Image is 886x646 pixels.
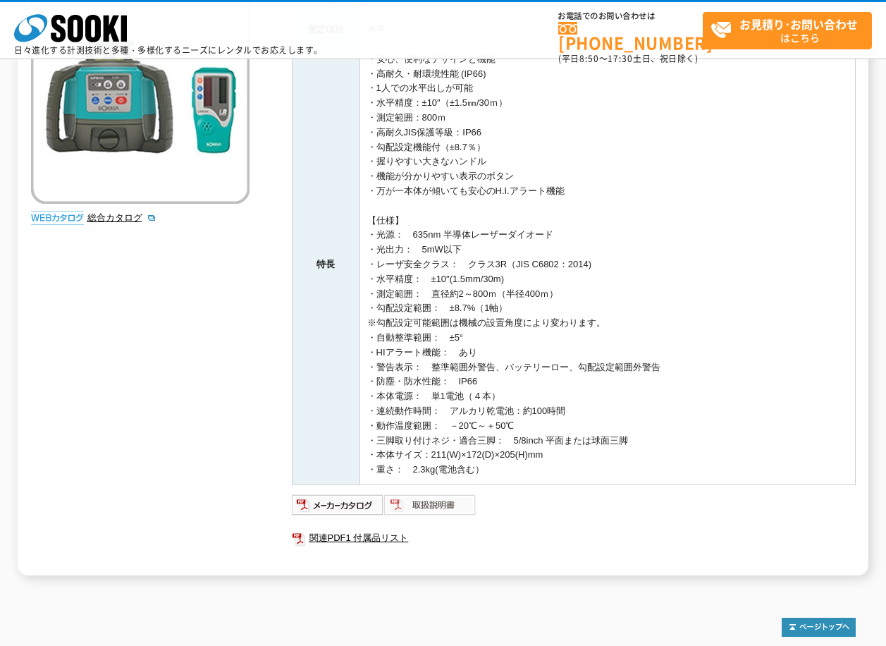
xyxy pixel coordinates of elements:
th: 特長 [292,44,359,484]
img: webカタログ [31,211,84,225]
span: はこちら [710,13,871,48]
a: お見積り･お問い合わせはこちら [703,12,872,49]
span: (平日 ～ 土日、祝日除く) [558,52,698,65]
img: トップページへ [782,618,856,637]
a: メーカーカタログ [292,503,384,513]
span: 17:30 [608,52,633,65]
a: [PHONE_NUMBER] [558,22,703,51]
a: 関連PDF1 付属品リスト [292,529,856,547]
span: 8:50 [579,52,599,65]
span: お電話でのお問い合わせは [558,12,703,20]
a: 総合カタログ [87,212,156,223]
img: 取扱説明書 [384,494,476,516]
img: メーカーカタログ [292,494,384,516]
strong: お見積り･お問い合わせ [739,16,858,32]
td: ・安心、便利なデザインと機能 ・高耐久・耐環境性能 (IP66) ・1人での水平出しが可能 ・水平精度：±10″（±1.5㎜/30ｍ） ・測定範囲：800ｍ ・高耐久JIS保護等級：IP66 ・... [359,44,855,484]
a: 取扱説明書 [384,503,476,513]
p: 日々進化する計測技術と多種・多様化するニーズにレンタルでお応えします。 [14,46,323,54]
